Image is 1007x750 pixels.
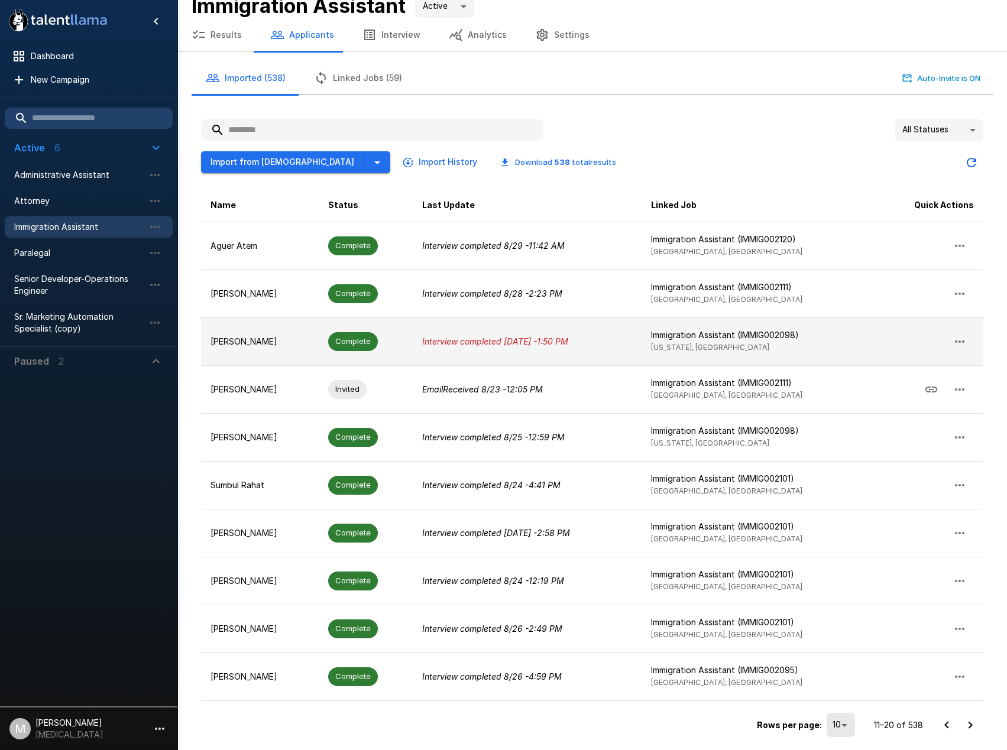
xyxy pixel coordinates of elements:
p: Immigration Assistant (IMMIG002098) [651,329,866,341]
span: Complete [328,527,378,538]
button: Interview [348,18,435,51]
span: [GEOGRAPHIC_DATA], [GEOGRAPHIC_DATA] [651,630,802,639]
i: Interview completed 8/28 - 2:23 PM [422,288,562,298]
th: Quick Actions [875,189,983,222]
div: 10 [827,713,855,736]
div: All Statuses [895,119,983,141]
p: [PERSON_NAME] [211,288,309,300]
p: [PERSON_NAME] [211,431,309,443]
span: [GEOGRAPHIC_DATA], [GEOGRAPHIC_DATA] [651,295,802,304]
i: Interview completed 8/26 - 4:59 PM [422,671,562,681]
i: Interview completed [DATE] - 2:58 PM [422,528,570,538]
button: Applicants [256,18,348,51]
span: Complete [328,431,378,443]
button: Imported (538) [192,61,300,95]
p: Aguer Atem [211,240,309,252]
span: Invited [328,384,367,395]
span: Complete [328,336,378,347]
button: Analytics [435,18,521,51]
p: [PERSON_NAME] [211,384,309,395]
button: Auto-Invite is ON [900,69,983,87]
i: Interview completed [DATE] - 1:50 PM [422,336,568,346]
button: Results [177,18,256,51]
p: Immigration Assistant (IMMIG002101) [651,616,866,628]
p: [PERSON_NAME] [211,527,309,539]
p: Sumbul Rahat [211,479,309,491]
p: 11–20 of 538 [874,719,923,731]
i: Interview completed 8/26 - 2:49 PM [422,624,562,634]
b: 538 [554,157,570,167]
button: Go to previous page [935,713,959,737]
p: Rows per page: [757,719,822,731]
span: [GEOGRAPHIC_DATA], [GEOGRAPHIC_DATA] [651,391,802,400]
p: Immigration Assistant (IMMIG002098) [651,425,866,437]
span: [GEOGRAPHIC_DATA], [GEOGRAPHIC_DATA] [651,582,802,591]
th: Linked Job [642,189,875,222]
span: Complete [328,671,378,682]
span: Complete [328,479,378,491]
button: Settings [521,18,604,51]
span: Complete [328,240,378,251]
i: Interview completed 8/29 - 11:42 AM [422,241,565,251]
p: Immigration Assistant (IMMIG002111) [651,377,866,389]
span: [GEOGRAPHIC_DATA], [GEOGRAPHIC_DATA] [651,486,802,495]
span: Complete [328,575,378,586]
span: Copy Interview Link [917,383,946,393]
span: [GEOGRAPHIC_DATA], [GEOGRAPHIC_DATA] [651,678,802,687]
th: Last Update [413,189,642,222]
p: Immigration Assistant (IMMIG002101) [651,569,866,580]
button: Download 538 totalresults [491,153,626,171]
p: [PERSON_NAME] [211,671,309,683]
th: Status [319,189,413,222]
p: Immigration Assistant (IMMIG002095) [651,664,866,676]
i: Interview completed 8/25 - 12:59 PM [422,432,565,442]
button: Import from [DEMOGRAPHIC_DATA] [201,151,364,173]
span: [US_STATE], [GEOGRAPHIC_DATA] [651,343,769,352]
p: [PERSON_NAME] [211,623,309,635]
p: [PERSON_NAME] [211,575,309,587]
p: Immigration Assistant (IMMIG002111) [651,281,866,293]
p: Immigration Assistant (IMMIG002101) [651,473,866,485]
p: Immigration Assistant (IMMIG002101) [651,521,866,533]
p: [PERSON_NAME] [211,336,309,348]
button: Import History [400,151,482,173]
span: [US_STATE], [GEOGRAPHIC_DATA] [651,439,769,447]
span: [GEOGRAPHIC_DATA], [GEOGRAPHIC_DATA] [651,534,802,543]
th: Name [201,189,319,222]
button: Updated Today - 1:17 PM [960,151,983,174]
span: Complete [328,623,378,634]
i: Interview completed 8/24 - 12:19 PM [422,576,564,586]
p: Immigration Assistant (IMMIG002120) [651,233,866,245]
span: Complete [328,288,378,299]
i: Interview completed 8/24 - 4:41 PM [422,480,561,490]
button: Go to next page [959,713,982,737]
i: Email Received 8/23 - 12:05 PM [422,384,543,394]
span: [GEOGRAPHIC_DATA], [GEOGRAPHIC_DATA] [651,247,802,256]
button: Linked Jobs (59) [300,61,416,95]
